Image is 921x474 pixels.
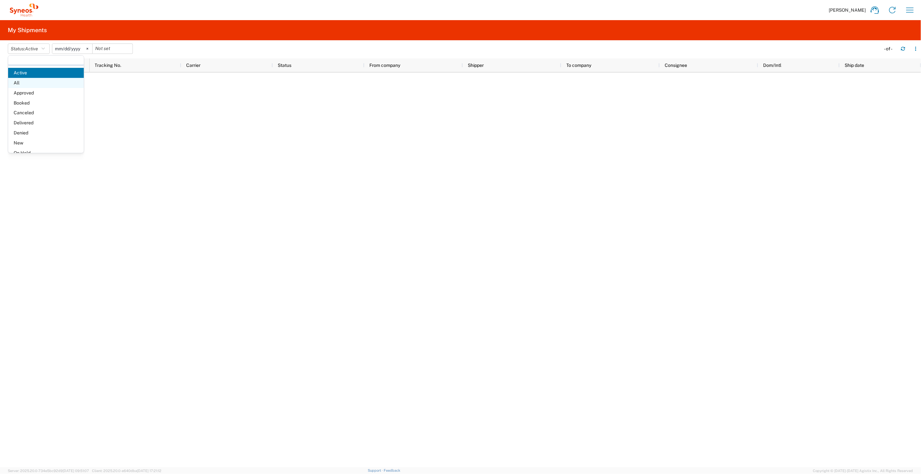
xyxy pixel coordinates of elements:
[8,78,84,88] span: All
[8,469,89,473] span: Server: 2025.20.0-734e5bc92d9
[25,46,38,51] span: Active
[8,26,47,34] h2: My Shipments
[665,63,687,68] span: Consignee
[763,63,782,68] span: Dom/Intl
[95,63,122,68] span: Tracking No.
[52,44,92,54] input: Not set
[63,469,89,473] span: [DATE] 09:51:07
[8,108,84,118] span: Canceled
[8,138,84,148] span: New
[92,469,161,473] span: Client: 2025.20.0-e640dba
[468,63,484,68] span: Shipper
[8,88,84,98] span: Approved
[8,44,50,54] button: Status:Active
[8,128,84,138] span: Denied
[384,468,401,472] a: Feedback
[813,468,913,474] span: Copyright © [DATE]-[DATE] Agistix Inc., All Rights Reserved
[884,46,896,52] div: - of -
[8,148,84,158] span: On Hold
[829,7,866,13] span: [PERSON_NAME]
[8,98,84,108] span: Booked
[845,63,864,68] span: Ship date
[8,118,84,128] span: Delivered
[368,468,384,472] a: Support
[93,44,133,54] input: Not set
[567,63,592,68] span: To company
[370,63,401,68] span: From company
[186,63,201,68] span: Carrier
[278,63,292,68] span: Status
[8,68,84,78] span: Active
[137,469,161,473] span: [DATE] 17:21:12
